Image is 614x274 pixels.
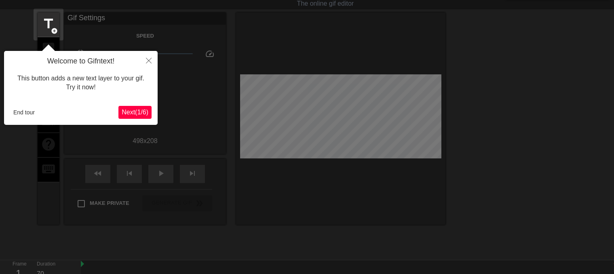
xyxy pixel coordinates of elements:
[10,106,38,118] button: End tour
[140,51,158,70] button: Close
[118,106,152,119] button: Next
[10,66,152,100] div: This button adds a new text layer to your gif. Try it now!
[10,57,152,66] h4: Welcome to Gifntext!
[122,109,148,116] span: Next ( 1 / 6 )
